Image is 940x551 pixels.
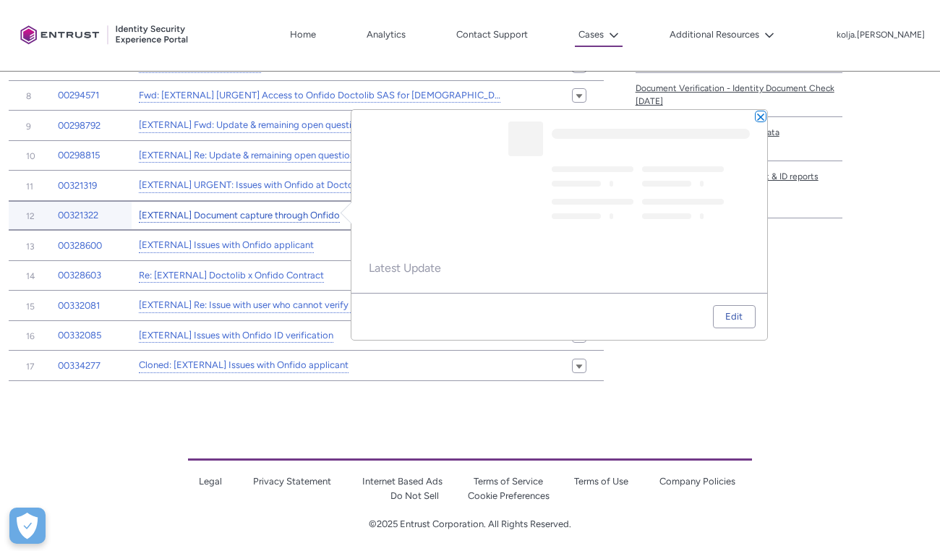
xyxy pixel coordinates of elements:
[139,88,500,103] a: Fwd: [EXTERNAL] [URGENT] Access to Onfido Doctolib SAS for [DEMOGRAPHIC_DATA] and [DEMOGRAPHIC_DA...
[139,268,324,283] a: Re: [EXTERNAL] Doctolib x Onfido Contract
[58,119,101,133] a: 00298792
[139,148,359,163] a: [EXTERNAL] Re: Update & remaining open questions
[666,24,778,46] button: Additional Resources
[659,476,735,487] a: Company Policies
[139,118,367,133] a: [EXTERNAL] Fwd: Update & remaining open questions
[575,24,623,47] button: Cases
[139,328,333,343] a: [EXTERNAL] Issues with Onfido ID verification
[58,359,101,373] a: 00334277
[725,306,743,328] div: Edit
[369,261,750,275] span: Latest Update
[837,30,925,40] p: kolja.[PERSON_NAME]
[453,24,531,46] a: Contact Support
[58,328,101,343] a: 00332085
[574,476,628,487] a: Terms of Use
[9,508,46,544] div: Cookie Preferences
[390,490,439,501] a: Do Not Sell
[468,490,550,501] a: Cookie Preferences
[756,111,766,121] button: Close
[286,24,320,46] a: Home
[58,299,100,313] a: 00332081
[58,208,98,223] a: 00321322
[362,476,443,487] a: Internet Based Ads
[253,476,331,487] a: Privacy Statement
[474,476,543,487] a: Terms of Service
[58,239,102,253] a: 00328600
[58,88,99,103] a: 00294571
[714,306,754,328] a: Edit
[636,82,843,95] span: Document Verification - Identity Document Check
[139,298,435,313] a: [EXTERNAL] Re: Issue with user who cannot verify "awaiting applicant"
[351,110,767,244] header: Highlights panel header
[836,27,926,41] button: User Profile kolja.menning
[188,517,752,531] p: ©2025 Entrust Corporation. All Rights Reserved.
[363,24,409,46] a: Analytics, opens in new tab
[58,179,97,193] a: 00321319
[199,476,222,487] a: Legal
[9,508,46,544] button: Open Preferences
[58,268,101,283] a: 00328603
[139,178,364,193] a: [EXTERNAL] URGENT: Issues with Onfido at Doctolib
[58,148,100,163] a: 00298815
[139,358,349,373] a: Cloned: [EXTERNAL] Issues with Onfido applicant
[139,208,340,223] a: [EXTERNAL] Document capture through Onfido
[636,96,663,106] lightning-formatted-date-time: [DATE]
[139,238,314,253] a: [EXTERNAL] Issues with Onfido applicant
